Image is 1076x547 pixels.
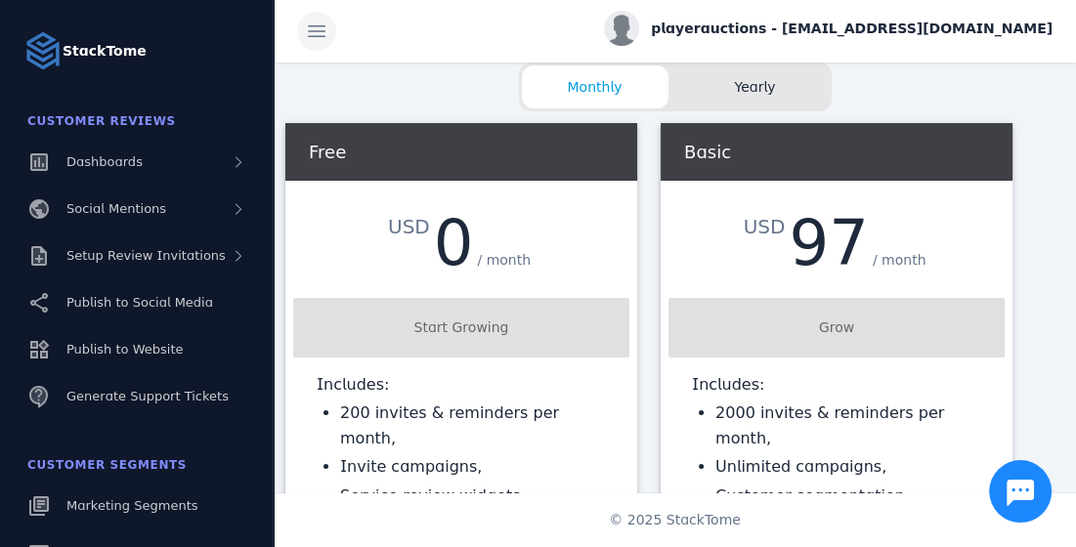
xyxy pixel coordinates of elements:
[340,484,606,509] li: Service review widgets
[789,212,868,274] div: 97
[388,212,434,241] div: USD
[301,317,622,338] div: Start Growing
[744,212,790,241] div: USD
[715,400,981,450] li: 2000 invites & reminders per month,
[473,246,535,274] div: / month
[66,498,197,513] span: Marketing Segments
[317,373,606,397] p: Includes:
[66,201,166,216] span: Social Mentions
[340,454,606,480] li: Invite campaigns,
[522,77,668,98] span: Monthly
[66,154,143,169] span: Dashboards
[340,400,606,450] li: 200 invites & reminders per month,
[66,389,229,403] span: Generate Support Tickets
[651,19,1053,39] span: playerauctions - [EMAIL_ADDRESS][DOMAIN_NAME]
[676,317,997,338] div: Grow
[12,281,262,324] a: Publish to Social Media
[66,342,183,357] span: Publish to Website
[63,41,147,62] strong: StackTome
[715,484,981,509] li: Customer segmentation,
[66,295,213,310] span: Publish to Social Media
[12,328,262,371] a: Publish to Website
[27,458,187,472] span: Customer Segments
[609,510,741,530] span: © 2025 StackTome
[604,11,639,46] img: profile.jpg
[12,484,262,527] a: Marketing Segments
[309,142,346,162] span: Free
[66,248,226,263] span: Setup Review Invitations
[27,114,176,128] span: Customer Reviews
[684,142,731,162] span: Basic
[869,246,930,274] div: / month
[692,373,981,397] p: Includes:
[682,77,829,98] span: Yearly
[434,212,474,274] div: 0
[604,11,1053,46] button: playerauctions - [EMAIL_ADDRESS][DOMAIN_NAME]
[715,454,981,480] li: Unlimited campaigns,
[12,375,262,418] a: Generate Support Tickets
[23,31,63,70] img: Logo image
